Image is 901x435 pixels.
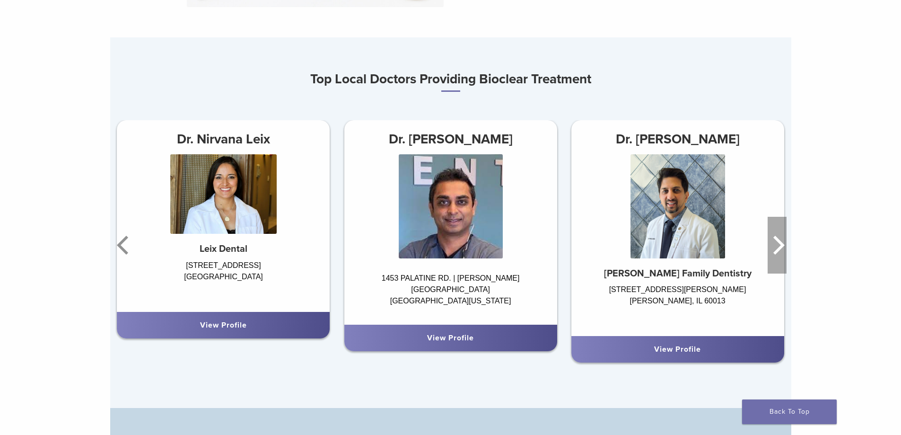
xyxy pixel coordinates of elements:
button: Previous [115,217,134,274]
button: Next [768,217,787,274]
h3: Dr. [PERSON_NAME] [571,128,784,151]
div: [STREET_ADDRESS] [GEOGRAPHIC_DATA] [117,260,330,302]
h3: Top Local Doctors Providing Bioclear Treatment [110,68,791,92]
div: [STREET_ADDRESS][PERSON_NAME] [PERSON_NAME], IL 60013 [571,284,784,327]
a: View Profile [200,320,247,330]
strong: Leix Dental [200,243,247,255]
h3: Dr. Nirvana Leix [117,128,330,151]
a: View Profile [654,345,701,354]
a: Back To Top [742,399,837,424]
div: 1453 PALATINE RD. | [PERSON_NAME][GEOGRAPHIC_DATA] [GEOGRAPHIC_DATA][US_STATE] [344,273,557,315]
a: View Profile [427,333,474,343]
strong: [PERSON_NAME] Family Dentistry [604,268,752,279]
img: Dr. Ankur Patel [399,154,503,258]
h3: Dr. [PERSON_NAME] [344,128,557,151]
img: Dr. Nirvana Leix [170,154,277,234]
img: Dr. Niraj Patel [630,154,725,258]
